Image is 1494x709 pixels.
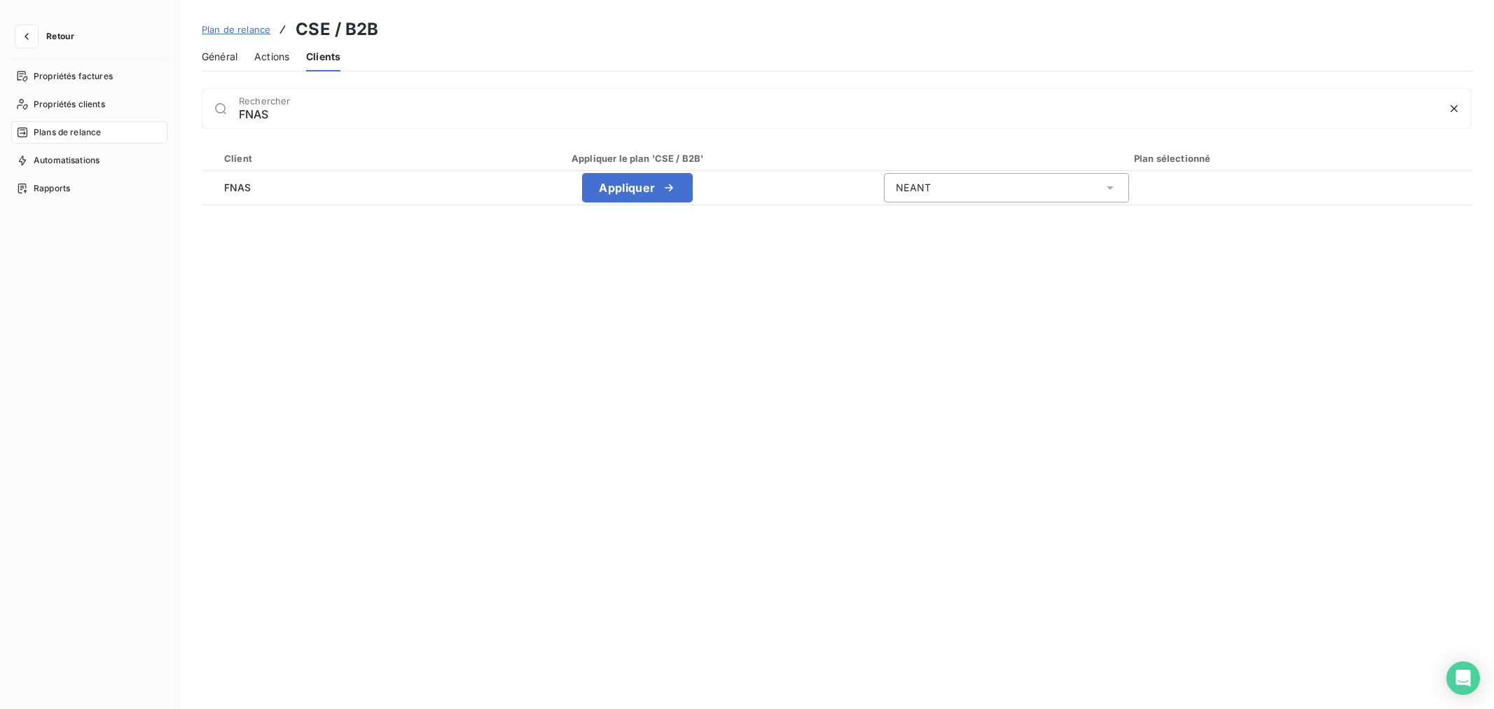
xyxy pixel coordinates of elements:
span: Rapports [34,182,70,195]
span: Plans de relance [34,126,101,139]
a: Rapports [11,177,167,200]
span: Clients [306,50,340,64]
a: Plans de relance [11,121,167,144]
span: Retour [46,32,74,41]
span: Actions [254,50,289,64]
button: Appliquer [582,173,693,202]
input: placeholder [239,107,1437,121]
div: Appliquer le plan 'CSE / B2B' [416,151,862,165]
span: Automatisations [34,154,99,167]
button: Retour [11,25,85,48]
span: Général [202,50,237,64]
a: Automatisations [11,149,167,172]
a: Propriétés factures [11,65,167,88]
h3: CSE / B2B [296,17,378,42]
div: Client [216,151,391,165]
div: NEANT [896,181,931,195]
div: Plan sélectionné [887,151,1460,165]
span: FNAS [213,180,391,195]
a: Plan de relance [202,22,270,36]
div: Open Intercom Messenger [1446,661,1480,695]
span: Plan de relance [202,24,270,35]
span: Propriétés clients [34,98,105,111]
span: Propriétés factures [34,70,113,83]
a: Propriétés clients [11,93,167,116]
